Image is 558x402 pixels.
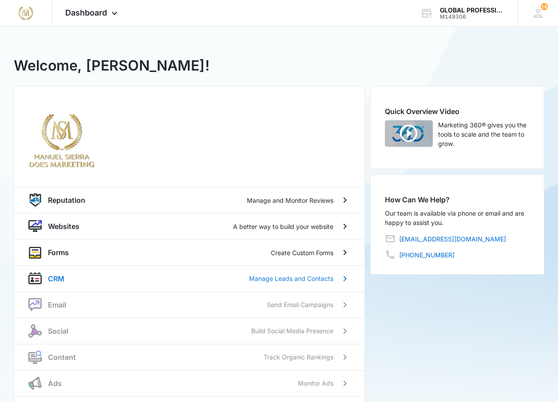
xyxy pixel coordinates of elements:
[14,370,364,396] a: adsAdsMonitor Ads
[48,195,85,205] p: Reputation
[440,14,505,20] div: account id
[247,196,333,205] p: Manage and Monitor Reviews
[28,272,42,285] img: crm
[65,8,107,17] span: Dashboard
[385,120,433,147] img: Quick Overview Video
[14,213,364,239] a: websiteWebsitesA better way to build your website
[48,300,66,310] p: Email
[14,265,364,292] a: crmCRMManage Leads and Contacts
[28,298,42,311] img: nurture
[385,106,530,117] h2: Quick Overview Video
[48,326,68,336] p: Social
[48,247,69,258] p: Forms
[385,209,530,227] p: Our team is available via phone or email and are happy to assist you.
[14,55,210,76] h1: Welcome, [PERSON_NAME]!
[541,3,548,10] span: 18
[385,194,530,205] h2: How Can We Help?
[541,3,548,10] div: notifications count
[14,187,364,213] a: reputationReputationManage and Monitor Reviews
[271,248,333,257] p: Create Custom Forms
[48,273,64,284] p: CRM
[267,300,333,309] p: Send Email Campaigns
[48,221,79,232] p: Websites
[28,324,42,338] img: social
[14,292,364,318] a: nurtureEmailSend Email Campaigns
[18,5,34,21] img: Manuel Sierra Does Marketing
[28,106,95,173] img: Manuel Sierra Does Marketing
[438,120,530,148] p: Marketing 360® gives you the tools to scale and the team to grow.
[298,378,333,388] p: Monitor Ads
[399,250,455,260] a: [PHONE_NUMBER]
[264,352,333,362] p: Track Organic Rankings
[14,318,364,344] a: socialSocialBuild Social Media Presence
[28,193,42,207] img: reputation
[28,377,42,390] img: ads
[28,246,42,259] img: forms
[440,7,505,14] div: account name
[28,220,42,233] img: website
[249,274,333,283] p: Manage Leads and Contacts
[399,234,506,244] a: [EMAIL_ADDRESS][DOMAIN_NAME]
[251,326,333,335] p: Build Social Media Presence
[28,351,42,364] img: content
[233,222,333,231] p: A better way to build your website
[14,344,364,370] a: contentContentTrack Organic Rankings
[14,239,364,265] a: formsFormsCreate Custom Forms
[48,352,76,363] p: Content
[48,378,62,389] p: Ads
